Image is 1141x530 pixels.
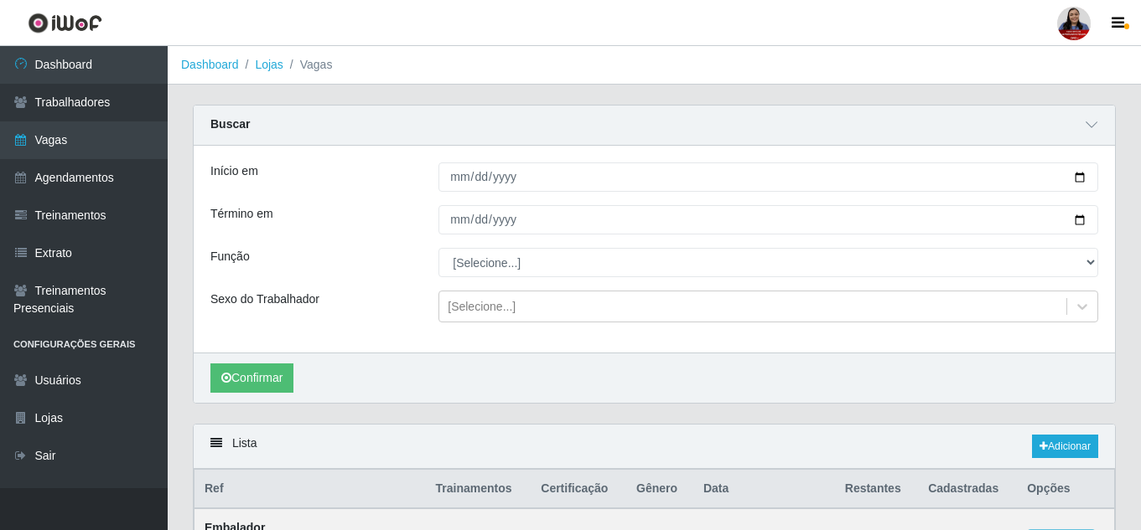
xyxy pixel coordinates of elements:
input: 00/00/0000 [438,205,1098,234]
strong: Buscar [210,117,250,131]
a: Adicionar [1032,435,1098,458]
button: Confirmar [210,363,293,393]
a: Lojas [255,58,283,71]
label: Início em [210,162,258,180]
li: Vagas [283,56,333,74]
th: Cadastradas [918,470,1017,509]
th: Data [693,470,835,509]
th: Certificação [531,470,626,509]
th: Opções [1017,470,1114,509]
img: CoreUI Logo [28,13,102,33]
input: 00/00/0000 [438,162,1098,192]
label: Função [210,248,250,265]
a: Dashboard [181,58,239,71]
label: Término em [210,205,273,223]
th: Ref [194,470,426,509]
nav: breadcrumb [168,46,1141,85]
th: Restantes [835,470,918,509]
div: [Selecione...] [448,298,516,316]
th: Gênero [626,470,693,509]
label: Sexo do Trabalhador [210,291,319,308]
th: Trainamentos [426,470,532,509]
div: Lista [194,425,1115,469]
